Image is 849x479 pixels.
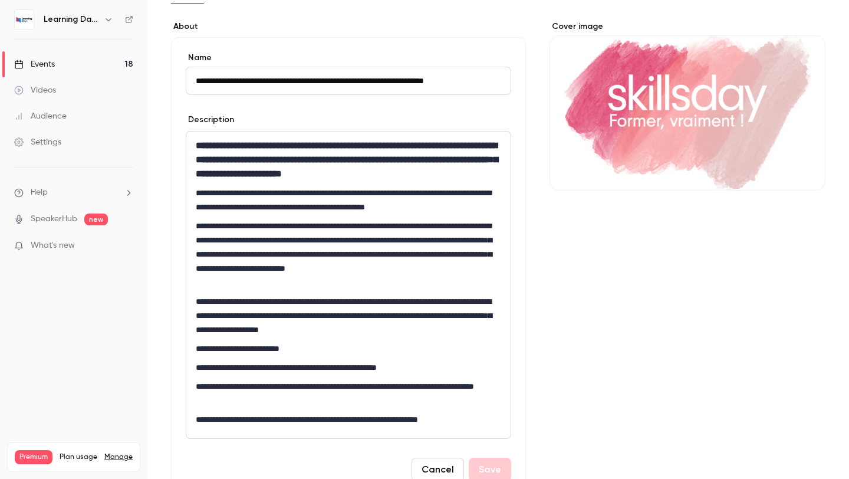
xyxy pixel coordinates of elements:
[186,132,511,438] div: editor
[549,21,825,32] label: Cover image
[84,214,108,225] span: new
[14,84,56,96] div: Videos
[186,131,511,439] section: description
[14,186,133,199] li: help-dropdown-opener
[119,241,133,251] iframe: Noticeable Trigger
[14,136,61,148] div: Settings
[549,21,825,191] section: Cover image
[14,58,55,70] div: Events
[104,452,133,462] a: Manage
[15,450,52,464] span: Premium
[15,10,34,29] img: Learning Days
[186,52,511,64] label: Name
[171,21,526,32] label: About
[31,239,75,252] span: What's new
[186,114,234,126] label: Description
[31,213,77,225] a: SpeakerHub
[60,452,97,462] span: Plan usage
[31,186,48,199] span: Help
[14,110,67,122] div: Audience
[44,14,99,25] h6: Learning Days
